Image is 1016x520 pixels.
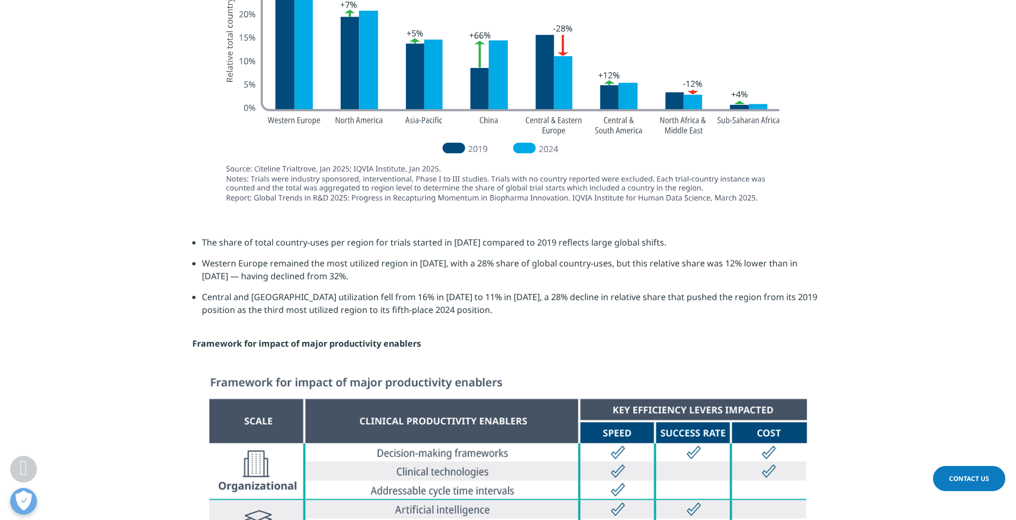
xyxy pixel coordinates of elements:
strong: Framework for impact of major productivity enablers [192,338,421,349]
a: Contact Us [933,466,1005,491]
li: Central and [GEOGRAPHIC_DATA] utilization fell from 16% in [DATE] to 11% in [DATE], a 28% decline... [202,290,824,324]
li: The share of total country-uses per region for trials started in [DATE] compared to 2019 reflects... [202,236,824,257]
li: Western Europe remained the most utilized region in [DATE], with a 28% share of global country-us... [202,257,824,290]
span: Contact Us [949,474,989,483]
button: 打开偏好 [10,488,37,515]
